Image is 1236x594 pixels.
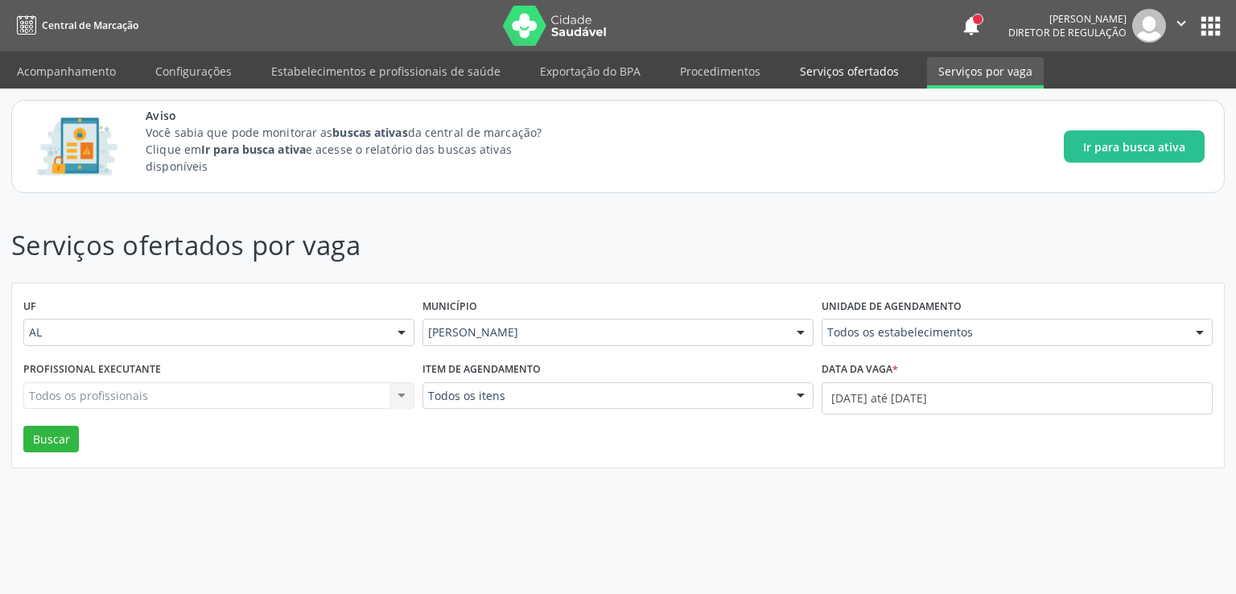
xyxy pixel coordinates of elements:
[822,295,962,320] label: Unidade de agendamento
[960,14,983,37] button: notifications
[422,295,477,320] label: Município
[23,426,79,453] button: Buscar
[1064,130,1205,163] button: Ir para busca ativa
[23,357,161,382] label: Profissional executante
[669,57,772,85] a: Procedimentos
[529,57,652,85] a: Exportação do BPA
[1008,12,1127,26] div: [PERSON_NAME]
[11,225,861,266] p: Serviços ofertados por vaga
[11,12,138,39] a: Central de Marcação
[6,57,127,85] a: Acompanhamento
[827,324,1180,340] span: Todos os estabelecimentos
[428,324,781,340] span: [PERSON_NAME]
[31,110,123,183] img: Imagem de CalloutCard
[1172,14,1190,32] i: 
[144,57,243,85] a: Configurações
[23,295,36,320] label: UF
[260,57,512,85] a: Estabelecimentos e profissionais de saúde
[146,107,571,124] span: Aviso
[1166,9,1197,43] button: 
[201,142,306,157] strong: Ir para busca ativa
[1083,138,1185,155] span: Ir para busca ativa
[1008,26,1127,39] span: Diretor de regulação
[1197,12,1225,40] button: apps
[789,57,910,85] a: Serviços ofertados
[332,125,407,140] strong: buscas ativas
[146,124,571,175] p: Você sabia que pode monitorar as da central de marcação? Clique em e acesse o relatório das busca...
[822,382,1213,415] input: Selecione um intervalo
[29,324,381,340] span: AL
[42,19,138,32] span: Central de Marcação
[428,388,781,404] span: Todos os itens
[1132,9,1166,43] img: img
[422,357,541,382] label: Item de agendamento
[822,357,898,382] label: Data da vaga
[927,57,1044,89] a: Serviços por vaga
